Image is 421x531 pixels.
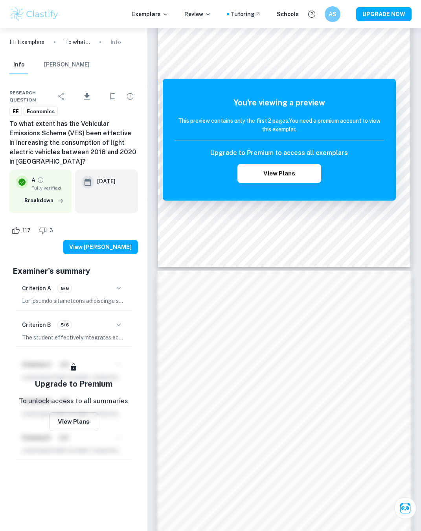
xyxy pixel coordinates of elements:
[9,107,22,116] a: EE
[58,321,72,328] span: 5/6
[49,412,98,431] button: View Plans
[44,56,90,74] button: [PERSON_NAME]
[132,10,169,18] p: Exemplars
[24,107,58,116] a: Economics
[22,333,125,342] p: The student effectively integrates economic theory throughout the analysis, demonstrating a sound...
[65,38,90,46] p: To what extent has the Vehicular Emissions Scheme (VES) been effective in increasing the consumpt...
[122,88,138,104] div: Report issue
[22,195,66,206] button: Breakdown
[31,184,66,192] span: Fully verified
[110,38,121,46] p: Info
[9,6,59,22] img: Clastify logo
[24,108,57,116] span: Economics
[328,10,337,18] h6: AS
[53,88,69,104] div: Share
[9,89,53,103] span: Research question
[325,6,340,22] button: AS
[13,265,135,277] h5: Examiner's summary
[37,224,57,237] div: Dislike
[10,108,22,116] span: EE
[105,88,121,104] div: Bookmark
[277,10,299,18] a: Schools
[22,321,51,329] h6: Criterion B
[9,38,44,46] a: EE Exemplars
[97,177,116,186] h6: [DATE]
[210,148,348,158] h6: Upgrade to Premium to access all exemplars
[356,7,412,21] button: UPGRADE NOW
[45,227,57,234] span: 3
[175,97,384,109] h5: You're viewing a preview
[18,227,35,234] span: 117
[184,10,211,18] p: Review
[394,497,416,519] button: Ask Clai
[305,7,318,21] button: Help and Feedback
[63,240,138,254] button: View [PERSON_NAME]
[22,297,125,305] p: Lor ipsumdo sitametcons adipiscinge sed doeiu tem incidid ut lab etdol ma ali enimadmin, veniamqu...
[9,224,35,237] div: Like
[19,396,128,406] p: To unlock access to all summaries
[9,119,138,166] h6: To what extent has the Vehicular Emissions Scheme (VES) been effective in increasing the consumpt...
[37,177,44,184] a: Grade fully verified
[71,86,103,107] div: Download
[31,176,35,184] p: A
[231,10,261,18] a: Tutoring
[35,378,112,390] h5: Upgrade to Premium
[175,116,384,134] h6: This preview contains only the first 2 pages. You need a premium account to view this exemplar.
[9,56,28,74] button: Info
[237,164,321,183] button: View Plans
[58,285,72,292] span: 6/6
[22,284,51,293] h6: Criterion A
